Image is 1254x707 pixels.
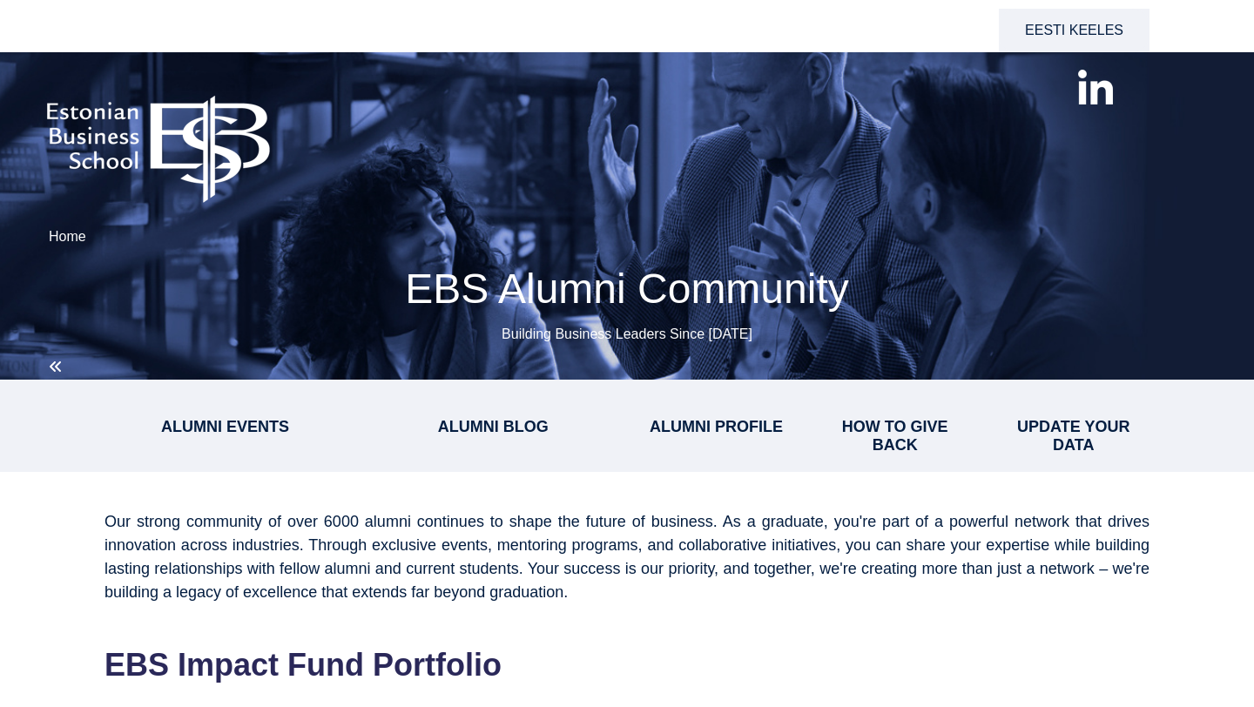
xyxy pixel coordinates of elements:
[49,229,86,244] a: Home
[502,327,752,341] span: Building Business Leaders Since [DATE]
[438,418,549,435] a: ALUMNI BLOG
[161,418,289,435] a: ALUMNI EVENTS
[842,418,948,454] a: HOW TO GIVE BACK
[650,418,783,435] a: ALUMNI PROFILE
[999,9,1149,52] a: Eesti keeles
[17,70,299,212] img: ebs_logo2016_white-1
[1017,418,1129,454] a: UPDATE YOUR DATA
[104,513,1149,601] span: Our strong community of over 6000 alumni continues to shape the future of business. As a graduate...
[405,266,849,312] span: EBS Alumni Community
[104,647,1149,683] h2: EBS Impact Fund Portfolio
[1078,70,1113,104] img: linkedin-xxl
